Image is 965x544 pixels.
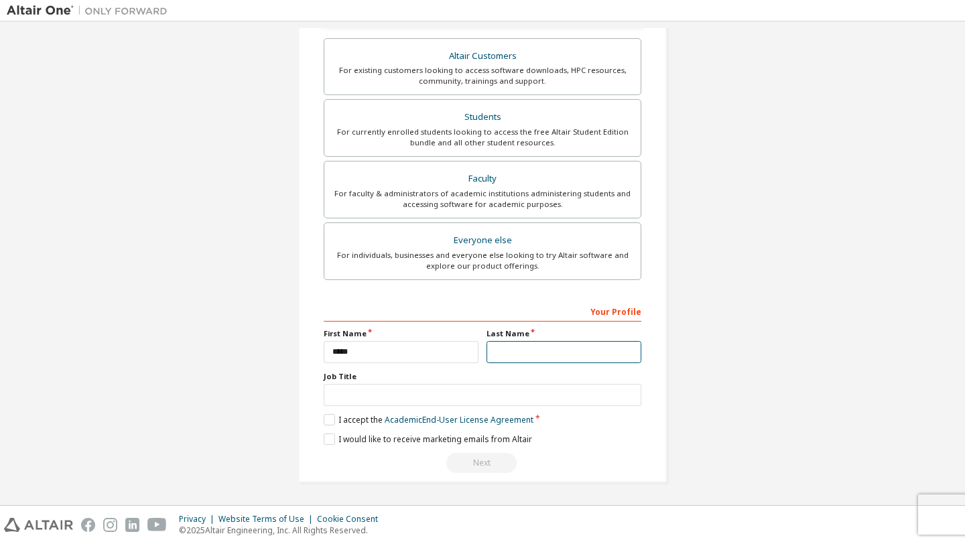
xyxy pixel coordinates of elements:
[332,47,633,66] div: Altair Customers
[332,169,633,188] div: Faculty
[81,518,95,532] img: facebook.svg
[324,300,641,322] div: Your Profile
[332,250,633,271] div: For individuals, businesses and everyone else looking to try Altair software and explore our prod...
[7,4,174,17] img: Altair One
[332,65,633,86] div: For existing customers looking to access software downloads, HPC resources, community, trainings ...
[324,453,641,473] div: Read and acccept EULA to continue
[332,188,633,210] div: For faculty & administrators of academic institutions administering students and accessing softwa...
[218,514,317,525] div: Website Terms of Use
[487,328,641,339] label: Last Name
[179,525,386,536] p: © 2025 Altair Engineering, Inc. All Rights Reserved.
[332,231,633,250] div: Everyone else
[317,514,386,525] div: Cookie Consent
[324,371,641,382] label: Job Title
[103,518,117,532] img: instagram.svg
[324,414,533,425] label: I accept the
[179,514,218,525] div: Privacy
[332,108,633,127] div: Students
[324,433,532,445] label: I would like to receive marketing emails from Altair
[324,328,478,339] label: First Name
[4,518,73,532] img: altair_logo.svg
[332,127,633,148] div: For currently enrolled students looking to access the free Altair Student Edition bundle and all ...
[125,518,139,532] img: linkedin.svg
[385,414,533,425] a: Academic End-User License Agreement
[147,518,167,532] img: youtube.svg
